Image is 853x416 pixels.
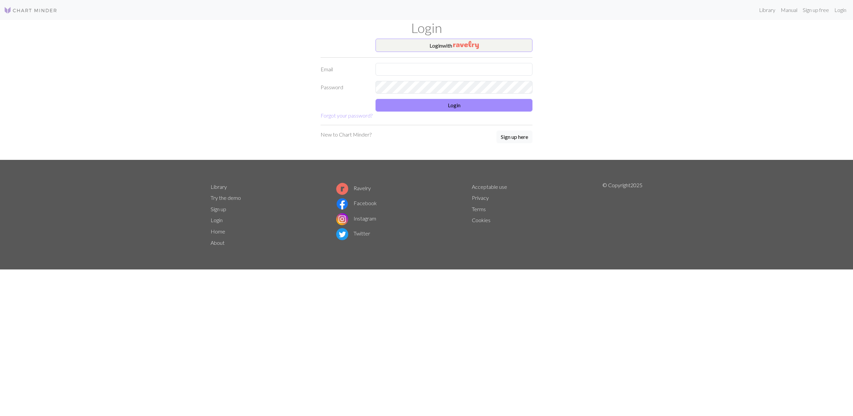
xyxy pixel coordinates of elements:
[472,206,486,212] a: Terms
[336,213,348,225] img: Instagram logo
[336,200,377,206] a: Facebook
[496,131,532,143] button: Sign up here
[336,198,348,210] img: Facebook logo
[376,39,532,52] button: Loginwith
[336,185,371,191] a: Ravelry
[207,20,646,36] h1: Login
[211,228,225,234] a: Home
[211,217,223,223] a: Login
[602,181,642,248] p: © Copyright 2025
[778,3,800,17] a: Manual
[376,99,532,112] button: Login
[472,184,507,190] a: Acceptable use
[321,112,373,119] a: Forgot your password?
[336,228,348,240] img: Twitter logo
[336,183,348,195] img: Ravelry logo
[453,41,479,49] img: Ravelry
[321,131,372,139] p: New to Chart Minder?
[800,3,832,17] a: Sign up free
[336,215,376,221] a: Instagram
[496,131,532,144] a: Sign up here
[211,195,241,201] a: Try the demo
[4,6,57,14] img: Logo
[317,81,372,94] label: Password
[756,3,778,17] a: Library
[472,217,490,223] a: Cookies
[211,206,226,212] a: Sign up
[472,195,489,201] a: Privacy
[211,239,225,246] a: About
[211,184,227,190] a: Library
[832,3,849,17] a: Login
[336,230,370,236] a: Twitter
[317,63,372,76] label: Email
